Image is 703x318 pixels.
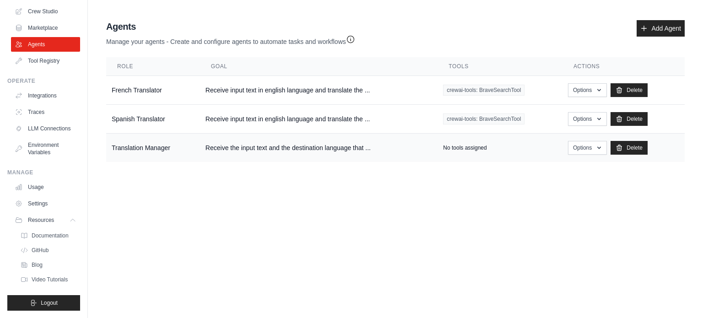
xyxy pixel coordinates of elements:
[443,85,525,96] span: crewai-tools: BraveSearchTool
[200,76,438,105] td: Receive input text in english language and translate the ...
[443,113,525,124] span: crewai-tools: BraveSearchTool
[11,54,80,68] a: Tool Registry
[11,88,80,103] a: Integrations
[28,216,54,224] span: Resources
[11,4,80,19] a: Crew Studio
[16,229,80,242] a: Documentation
[443,144,487,151] p: No tools assigned
[106,76,200,105] td: French Translator
[16,273,80,286] a: Video Tutorials
[7,77,80,85] div: Operate
[7,295,80,311] button: Logout
[568,83,607,97] button: Options
[611,83,648,97] a: Delete
[11,37,80,52] a: Agents
[200,134,438,162] td: Receive the input text and the destination language that ...
[106,134,200,162] td: Translation Manager
[16,244,80,257] a: GitHub
[637,20,685,37] a: Add Agent
[32,276,68,283] span: Video Tutorials
[11,180,80,194] a: Usage
[7,169,80,176] div: Manage
[41,299,58,307] span: Logout
[438,57,562,76] th: Tools
[106,105,200,134] td: Spanish Translator
[32,232,69,239] span: Documentation
[11,213,80,227] button: Resources
[568,141,607,155] button: Options
[611,141,648,155] a: Delete
[106,33,355,46] p: Manage your agents - Create and configure agents to automate tasks and workflows
[611,112,648,126] a: Delete
[32,247,49,254] span: GitHub
[11,121,80,136] a: LLM Connections
[11,138,80,160] a: Environment Variables
[200,57,438,76] th: Goal
[11,21,80,35] a: Marketplace
[106,57,200,76] th: Role
[200,105,438,134] td: Receive input text in english language and translate the ...
[16,259,80,271] a: Blog
[32,261,43,269] span: Blog
[568,112,607,126] button: Options
[11,105,80,119] a: Traces
[562,57,685,76] th: Actions
[106,20,355,33] h2: Agents
[11,196,80,211] a: Settings
[657,274,703,318] iframe: Chat Widget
